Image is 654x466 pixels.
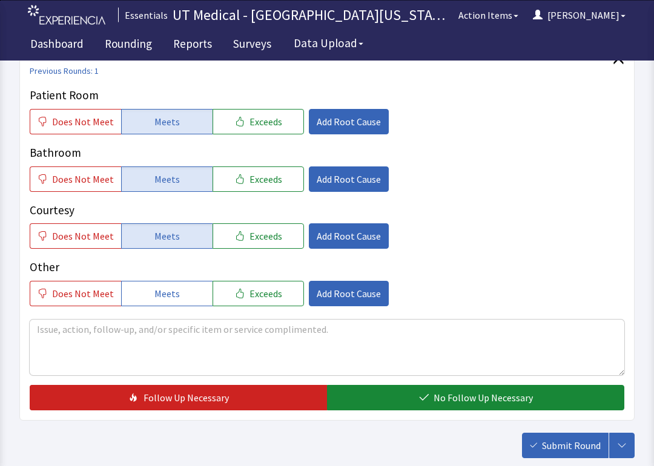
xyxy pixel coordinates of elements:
[434,391,533,405] span: No Follow Up Necessary
[30,110,121,135] button: Does Not Meet
[309,167,389,192] button: Add Root Cause
[121,281,213,307] button: Meets
[30,202,624,220] p: Courtesy
[30,386,327,411] button: Follow Up Necessary
[286,32,371,54] button: Data Upload
[249,172,282,187] span: Exceeds
[213,167,304,192] button: Exceeds
[154,229,180,244] span: Meets
[327,386,624,411] button: No Follow Up Necessary
[173,5,451,25] p: UT Medical - [GEOGRAPHIC_DATA][US_STATE]
[317,115,381,130] span: Add Root Cause
[249,115,282,130] span: Exceeds
[317,229,381,244] span: Add Root Cause
[121,110,213,135] button: Meets
[213,281,304,307] button: Exceeds
[52,115,114,130] span: Does Not Meet
[249,229,282,244] span: Exceeds
[30,167,121,192] button: Does Not Meet
[154,115,180,130] span: Meets
[522,433,609,459] button: Submit Round
[52,229,114,244] span: Does Not Meet
[28,5,105,25] img: experiencia_logo.png
[249,287,282,301] span: Exceeds
[144,391,229,405] span: Follow Up Necessary
[154,287,180,301] span: Meets
[309,224,389,249] button: Add Root Cause
[542,439,601,453] span: Submit Round
[309,110,389,135] button: Add Root Cause
[118,8,168,22] div: Essentials
[451,3,526,27] button: Action Items
[317,287,381,301] span: Add Root Cause
[224,30,280,61] a: Surveys
[213,224,304,249] button: Exceeds
[317,172,381,187] span: Add Root Cause
[121,224,213,249] button: Meets
[30,224,121,249] button: Does Not Meet
[96,30,161,61] a: Rounding
[30,145,624,162] p: Bathroom
[309,281,389,307] button: Add Root Cause
[52,287,114,301] span: Does Not Meet
[154,172,180,187] span: Meets
[121,167,213,192] button: Meets
[164,30,221,61] a: Reports
[30,87,624,105] p: Patient Room
[213,110,304,135] button: Exceeds
[21,30,93,61] a: Dashboard
[30,66,99,77] a: Previous Rounds: 1
[52,172,114,187] span: Does Not Meet
[526,3,633,27] button: [PERSON_NAME]
[30,259,624,277] p: Other
[30,281,121,307] button: Does Not Meet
